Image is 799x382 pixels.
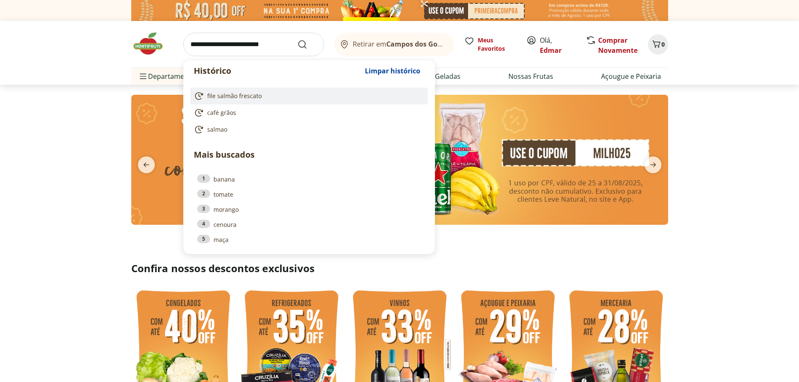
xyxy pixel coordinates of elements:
a: 1banana [197,174,421,184]
button: previous [131,156,161,173]
div: 2 [197,190,210,198]
a: café grãos [194,108,421,118]
button: Retirar emCampos dos Goytacazes/[GEOGRAPHIC_DATA] [334,33,454,56]
div: 3 [197,205,210,213]
a: 4cenoura [197,220,421,229]
a: salmao [194,125,421,135]
button: Limpar histórico [361,61,424,81]
span: salmao [207,125,227,134]
span: Olá, [540,35,577,55]
span: file salmão frescato [207,92,262,100]
button: Carrinho [648,34,668,55]
div: 4 [197,220,210,228]
a: Meus Favoritos [464,36,516,53]
input: search [183,33,324,56]
span: 0 [661,40,665,48]
div: 5 [197,235,210,243]
a: Edmar [540,46,562,55]
span: Limpar histórico [365,68,420,74]
p: Mais buscados [194,148,424,161]
a: Comprar Novamente [598,36,638,55]
button: next [638,156,668,173]
div: 1 [197,174,210,183]
button: Submit Search [297,39,318,49]
a: Nossas Frutas [508,71,553,81]
h2: Confira nossos descontos exclusivos [131,262,668,275]
span: Retirar em [353,40,445,48]
img: Hortifruti [131,31,173,56]
a: 2tomate [197,190,421,199]
b: Campos dos Goytacazes/[GEOGRAPHIC_DATA] [386,39,539,49]
a: 5maça [197,235,421,244]
a: file salmão frescato [194,91,421,101]
a: Açougue e Peixaria [601,71,661,81]
span: café grãos [207,109,236,117]
a: 3morango [197,205,421,214]
span: Departamentos [138,66,198,86]
span: Meus Favoritos [478,36,516,53]
button: Menu [138,66,148,86]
